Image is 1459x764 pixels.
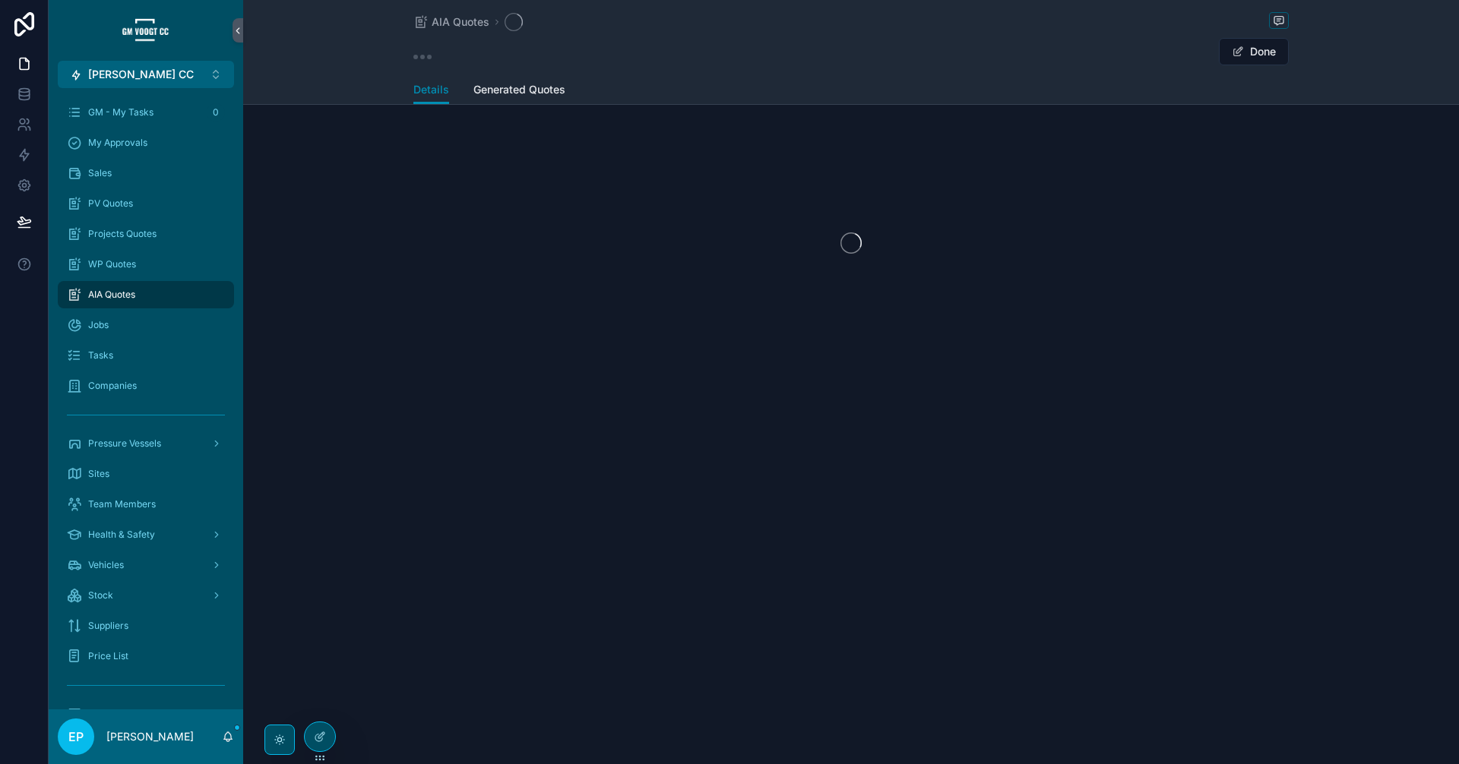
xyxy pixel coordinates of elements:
[58,460,234,488] a: Sites
[58,551,234,579] a: Vehicles
[88,258,136,270] span: WP Quotes
[88,67,194,82] span: [PERSON_NAME] CC
[88,468,109,480] span: Sites
[58,311,234,339] a: Jobs
[88,289,135,301] span: AIA Quotes
[88,167,112,179] span: Sales
[58,582,234,609] a: Stock
[88,708,126,720] span: Tracking
[58,159,234,187] a: Sales
[88,498,156,510] span: Team Members
[413,76,449,105] a: Details
[88,380,137,392] span: Companies
[58,251,234,278] a: WP Quotes
[473,76,565,106] a: Generated Quotes
[88,197,133,210] span: PV Quotes
[88,437,161,450] span: Pressure Vessels
[49,88,243,709] div: scrollable content
[58,61,234,88] button: Select Button
[68,728,84,746] span: EP
[88,620,128,632] span: Suppliers
[58,521,234,548] a: Health & Safety
[473,82,565,97] span: Generated Quotes
[88,589,113,601] span: Stock
[88,529,155,541] span: Health & Safety
[88,559,124,571] span: Vehicles
[58,190,234,217] a: PV Quotes
[88,106,153,118] span: GM - My Tasks
[58,612,234,639] a: Suppliers
[207,103,225,122] div: 0
[58,372,234,399] a: Companies
[58,700,234,728] a: Tracking
[88,349,113,361] span: Tasks
[58,220,234,248] a: Projects Quotes
[58,281,234,308] a: AIA Quotes
[58,642,234,670] a: Price List
[413,82,449,97] span: Details
[88,137,147,149] span: My Approvals
[88,319,109,331] span: Jobs
[88,228,157,240] span: Projects Quotes
[58,99,234,126] a: GM - My Tasks0
[1219,38,1289,65] button: Done
[58,342,234,369] a: Tasks
[413,14,489,30] a: AIA Quotes
[122,18,170,43] img: App logo
[58,430,234,457] a: Pressure Vessels
[58,129,234,156] a: My Approvals
[106,729,194,744] p: [PERSON_NAME]
[58,491,234,518] a: Team Members
[432,14,489,30] span: AIA Quotes
[88,650,128,662] span: Price List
